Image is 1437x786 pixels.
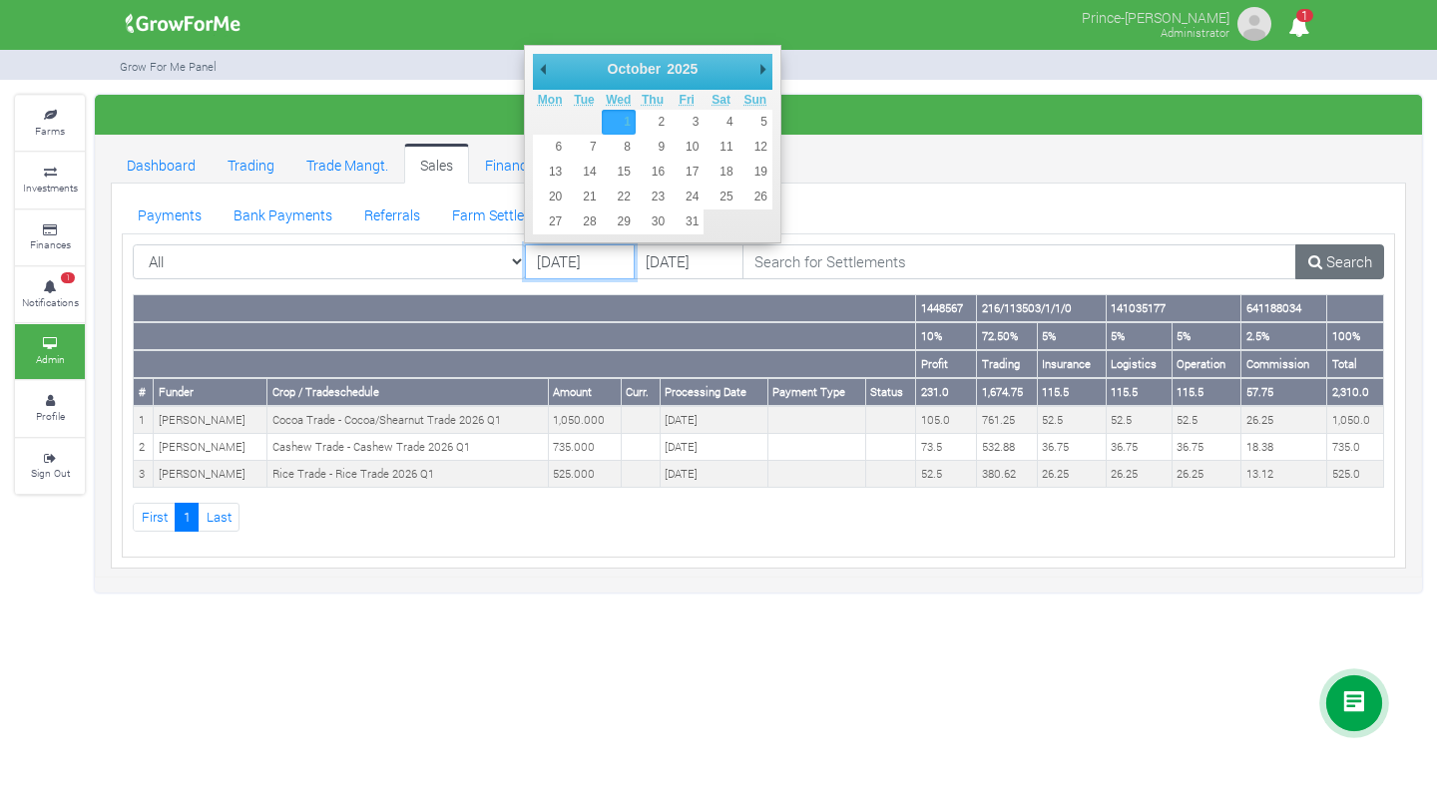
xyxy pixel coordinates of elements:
[602,185,636,209] button: 22
[1172,350,1240,378] th: Operation
[31,466,70,480] small: Sign Out
[133,503,1384,532] nav: Page Navigation
[1241,295,1327,322] th: 641188034
[1327,350,1384,378] th: Total
[15,439,85,494] a: Sign Out
[1082,4,1229,28] p: Prince-[PERSON_NAME]
[1241,434,1327,461] td: 18.38
[1279,4,1318,49] i: Notifications
[670,110,704,135] button: 3
[404,144,469,184] a: Sales
[525,244,635,280] input: DD/MM/YYYY
[1327,378,1384,406] th: 2,310.0
[15,381,85,436] a: Profile
[636,160,670,185] button: 16
[977,295,1107,322] th: 216/113503/1/1/0
[670,185,704,209] button: 24
[1106,461,1172,488] td: 26.25
[636,185,670,209] button: 23
[744,93,767,107] abbr: Sunday
[1279,19,1318,38] a: 1
[36,409,65,423] small: Profile
[977,322,1037,350] th: 72.50%
[533,54,553,84] button: Previous Month
[916,350,977,378] th: Profit
[606,93,631,107] abbr: Wednesday
[538,93,563,107] abbr: Monday
[660,434,767,461] td: [DATE]
[548,461,621,488] td: 525.000
[1241,461,1327,488] td: 13.12
[670,135,704,160] button: 10
[602,160,636,185] button: 15
[134,406,154,433] td: 1
[602,110,636,135] button: 1
[664,54,701,84] div: 2025
[567,209,601,234] button: 28
[1161,25,1229,40] small: Administrator
[548,378,621,406] th: Amount
[469,144,550,184] a: Finance
[120,59,217,74] small: Grow For Me Panel
[1295,244,1384,280] a: Search
[1106,378,1172,406] th: 115.5
[738,160,772,185] button: 19
[1172,434,1240,461] td: 36.75
[212,144,290,184] a: Trading
[218,194,348,233] a: Bank Payments
[30,237,71,251] small: Finances
[752,54,772,84] button: Next Month
[738,135,772,160] button: 12
[916,295,977,322] th: 1448567
[122,194,218,233] a: Payments
[15,210,85,265] a: Finances
[61,272,75,284] span: 1
[533,135,567,160] button: 6
[602,209,636,234] button: 29
[22,295,79,309] small: Notifications
[1172,406,1240,433] td: 52.5
[111,144,212,184] a: Dashboard
[605,54,665,84] div: October
[742,244,1297,280] input: Search for Settlements
[1106,406,1172,433] td: 52.5
[1106,434,1172,461] td: 36.75
[15,96,85,151] a: Farms
[977,378,1037,406] th: 1,674.75
[35,124,65,138] small: Farms
[767,378,865,406] th: Payment Type
[1172,461,1240,488] td: 26.25
[1106,295,1240,322] th: 141035177
[1327,406,1384,433] td: 1,050.0
[916,378,977,406] th: 231.0
[636,209,670,234] button: 30
[704,185,737,209] button: 25
[916,434,977,461] td: 73.5
[634,244,743,280] input: DD/MM/YYYY
[548,434,621,461] td: 735.000
[738,110,772,135] button: 5
[1106,322,1172,350] th: 5%
[267,434,548,461] td: Cashew Trade - Cashew Trade 2026 Q1
[1327,322,1384,350] th: 100%
[567,185,601,209] button: 21
[1037,406,1106,433] td: 52.5
[154,406,267,433] td: [PERSON_NAME]
[1037,434,1106,461] td: 36.75
[642,93,664,107] abbr: Thursday
[15,267,85,322] a: 1 Notifications
[660,406,767,433] td: [DATE]
[1241,378,1327,406] th: 57.75
[134,461,154,488] td: 3
[36,352,65,366] small: Admin
[154,461,267,488] td: [PERSON_NAME]
[977,406,1037,433] td: 761.25
[977,434,1037,461] td: 532.88
[567,160,601,185] button: 14
[704,110,737,135] button: 4
[1327,461,1384,488] td: 525.0
[621,378,660,406] th: Curr.
[602,135,636,160] button: 8
[134,434,154,461] td: 2
[567,135,601,160] button: 7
